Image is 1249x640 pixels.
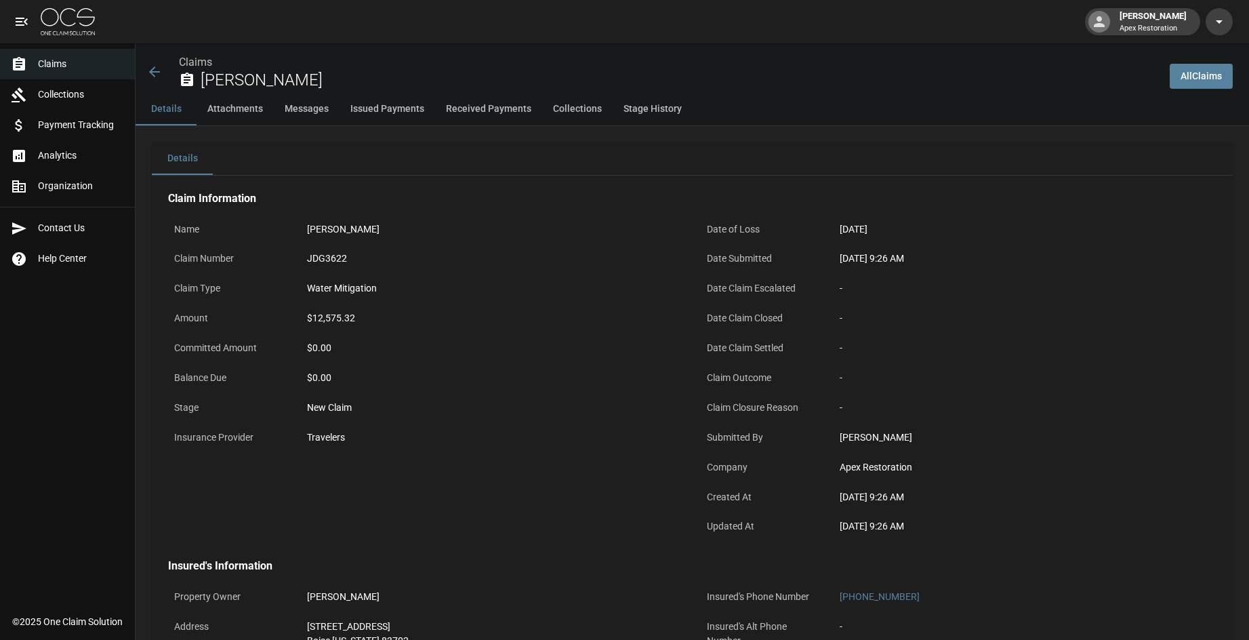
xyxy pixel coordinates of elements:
p: Date Claim Escalated [701,275,823,302]
button: Received Payments [435,93,542,125]
div: [DATE] 9:26 AM [840,252,1211,266]
div: - [840,281,1211,296]
p: Date Claim Closed [701,305,823,332]
span: Claims [38,57,124,71]
div: $12,575.32 [307,311,355,325]
div: [DATE] 9:26 AM [840,490,1211,504]
nav: breadcrumb [179,54,1159,71]
h4: Insured's Information [168,559,1216,573]
a: AllClaims [1170,64,1233,89]
div: Water Mitigation [307,281,377,296]
h2: [PERSON_NAME] [201,71,1159,90]
span: Collections [38,87,124,102]
div: © 2025 One Claim Solution [12,615,123,628]
div: JDG3622 [307,252,347,266]
span: Contact Us [38,221,124,235]
div: $0.00 [307,371,678,385]
div: [PERSON_NAME] [307,590,380,604]
div: - [840,311,1211,325]
button: Details [136,93,197,125]
img: ocs-logo-white-transparent.png [41,8,95,35]
div: - [840,341,1211,355]
p: Submitted By [701,424,823,451]
h4: Claim Information [168,192,1216,205]
a: Claims [179,56,212,68]
div: Travelers [307,431,345,445]
div: [PERSON_NAME] [840,431,1211,445]
p: Name [168,216,290,243]
button: Attachments [197,93,274,125]
button: Messages [274,93,340,125]
p: Created At [701,484,823,511]
div: [STREET_ADDRESS] [307,620,409,634]
div: anchor tabs [136,93,1249,125]
p: Address [168,614,290,640]
p: Claim Number [168,245,290,272]
div: [DATE] [840,222,867,237]
div: [DATE] 9:26 AM [840,519,1211,534]
button: open drawer [8,8,35,35]
div: New Claim [307,401,678,415]
div: [PERSON_NAME] [307,222,380,237]
p: Company [701,454,823,481]
button: Details [152,142,213,175]
span: Analytics [38,148,124,163]
p: Updated At [701,513,823,540]
p: Date of Loss [701,216,823,243]
p: Claim Closure Reason [701,395,823,421]
p: Claim Outcome [701,365,823,391]
span: Payment Tracking [38,118,124,132]
div: - [840,620,842,634]
p: Date Claim Settled [701,335,823,361]
div: - [840,371,1211,385]
button: Stage History [613,93,693,125]
p: Insurance Provider [168,424,290,451]
span: Help Center [38,252,124,266]
p: Claim Type [168,275,290,302]
p: Insured's Phone Number [701,584,823,610]
p: Committed Amount [168,335,290,361]
div: Apex Restoration [840,460,1211,475]
button: Issued Payments [340,93,435,125]
div: details tabs [152,142,1233,175]
p: Balance Due [168,365,290,391]
p: Apex Restoration [1120,23,1187,35]
a: [PHONE_NUMBER] [840,591,920,602]
div: - [840,401,1211,415]
p: Amount [168,305,290,332]
div: $0.00 [307,341,678,355]
p: Date Submitted [701,245,823,272]
p: Stage [168,395,290,421]
div: [PERSON_NAME] [1114,9,1192,34]
p: Property Owner [168,584,290,610]
button: Collections [542,93,613,125]
span: Organization [38,179,124,193]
